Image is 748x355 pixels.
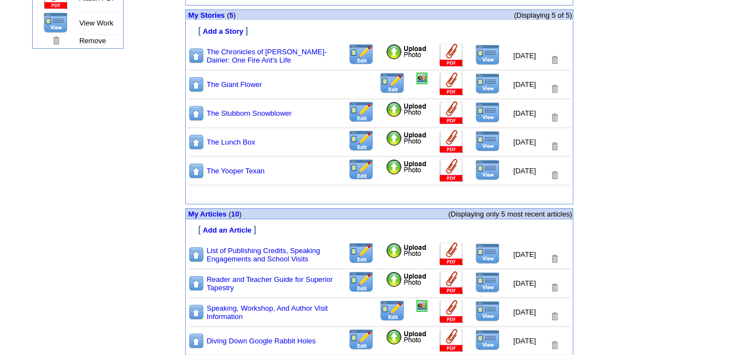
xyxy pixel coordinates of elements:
[348,271,374,293] img: Edit this Title
[348,159,374,181] img: Edit this Title
[203,225,252,234] a: Add an Article
[439,159,464,183] img: Add Attachment (PDF or .DOC)
[188,133,205,151] img: Move to top
[513,167,536,175] font: [DATE]
[207,48,327,64] a: The Chronicles of [PERSON_NAME]-Dairier: One Fire Ant's Life
[203,27,243,35] font: Add a Story
[348,130,374,152] img: Edit this Title
[448,210,572,218] span: (Displaying only 5 most recent articles)
[43,12,68,33] img: View this Page
[186,220,190,224] img: shim.gif
[475,272,500,293] img: View this Title
[254,225,256,234] font: ]
[439,271,464,295] img: Add Attachment (PDF or .DOC)
[475,243,500,264] img: View this Title
[246,26,248,35] font: ]
[513,337,536,345] font: [DATE]
[385,271,428,288] img: Add Photo
[348,44,374,65] img: Edit this Title
[189,11,225,19] a: My Stories
[475,160,500,181] img: View this Title
[348,101,374,123] img: Edit this Title
[385,44,428,60] img: Add Photo
[188,105,205,122] img: Move to top
[79,37,106,45] font: Remove
[207,138,255,146] a: The Lunch Box
[475,131,500,152] img: View this Title
[51,35,61,46] img: Remove this Page
[186,236,190,240] img: shim.gif
[379,73,405,94] img: Edit this Title
[549,340,559,351] img: Removes this Title
[385,130,428,147] img: Add Photo
[188,246,205,263] img: Move to top
[439,329,464,353] img: Add Attachment (PDF or .DOC)
[439,300,464,324] img: Add Attachment (PDF or .DOC)
[365,11,572,19] p: (Displaying 5 of 5)
[385,243,428,259] img: Add Photo
[416,300,428,312] img: Add/Remove Photo
[188,76,205,93] img: Move to top
[188,47,205,64] img: Move to top
[207,304,328,321] a: Speaking, Workshop, And Author Visit Information
[198,26,200,35] font: [
[230,11,233,19] a: 5
[475,44,500,65] img: View this Title
[348,329,374,351] img: Edit this Title
[549,311,559,322] img: Removes this Title
[475,73,500,94] img: View this Title
[207,167,265,175] a: The Yooper Texan
[207,80,262,89] a: The Giant Flower
[513,308,536,316] font: [DATE]
[513,52,536,60] font: [DATE]
[186,21,190,25] img: shim.gif
[239,210,241,218] span: )
[188,332,205,349] img: Move to top
[385,101,428,118] img: Add Photo
[549,170,559,181] img: Removes this Title
[207,109,292,117] a: The Stubborn Snowblower
[188,275,205,292] img: Move to top
[227,11,229,19] span: (
[203,26,243,35] a: Add a Story
[377,204,381,208] img: shim.gif
[513,109,536,117] font: [DATE]
[439,243,464,266] img: Add Attachment (PDF or .DOC)
[233,11,236,19] span: )
[513,279,536,287] font: [DATE]
[549,282,559,293] img: Removes this Title
[513,80,536,89] font: [DATE]
[439,101,464,125] img: Add Attachment (PDF or .DOC)
[228,210,231,218] span: (
[475,301,500,322] img: View this Title
[549,254,559,264] img: Removes this Title
[379,300,405,322] img: Edit this Title
[207,246,320,263] a: List of Publishing Credits, Speaking Engagements and School Visits
[188,162,205,179] img: Move to top
[377,6,381,9] img: shim.gif
[549,141,559,152] img: Removes this Title
[231,210,239,218] a: 10
[198,225,200,234] font: [
[475,330,500,351] img: View this Title
[385,329,428,346] img: Add Photo
[186,1,190,4] img: shim.gif
[188,303,205,321] img: Move to top
[348,243,374,264] img: Edit this Title
[416,73,428,84] img: Add/Remove Photo
[549,112,559,123] img: Removes this Title
[513,138,536,146] font: [DATE]
[439,73,464,96] img: Add Attachment (PDF or .DOC)
[189,209,227,218] a: My Articles
[79,19,114,27] font: View Work
[203,226,252,234] font: Add an Article
[385,159,428,176] img: Add Photo
[549,55,559,65] img: Removes this Title
[207,275,333,292] a: Reader and Teacher Guide for Superior Tapestry
[439,44,464,68] img: Add Attachment (PDF or .DOC)
[549,84,559,94] img: Removes this Title
[186,199,190,203] img: shim.gif
[186,37,190,41] img: shim.gif
[513,250,536,259] font: [DATE]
